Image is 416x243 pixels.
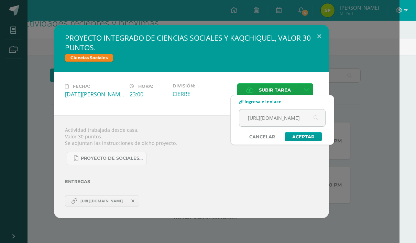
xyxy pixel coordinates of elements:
[173,90,232,98] div: CIERRE
[67,152,146,165] a: Proyecto de Sociales y Kaqchikel_3ra. Unidad (1).pdf
[285,132,322,141] a: Aceptar
[239,109,325,126] input: Ej. www.google.com
[54,115,329,218] div: Actividad trabajada desde casa. Valor 30 puntos. Se adjuntan las instrucciones de dicho proyecto.
[242,132,282,141] a: Cancelar
[73,84,90,89] span: Fecha:
[244,98,282,105] span: Ingresa el enlace
[65,91,124,98] div: [DATE][PERSON_NAME]
[173,83,232,88] label: División:
[65,195,139,207] a: https://www.canva.com/design/DAGvpGJ5weM/qdtb9M6Dt_n1WrTMY95U0w/edit?utm_content=DAGvpGJ5weM&utm_...
[127,197,139,205] span: Remover entrega
[65,54,113,62] span: Ciencias Sociales
[65,33,318,52] h2: PROYECTO INTEGRADO DE CIENCIAS SOCIALES Y KAQCHIQUEL, VALOR 30 PUNTOS.
[77,198,127,204] span: [URL][DOMAIN_NAME]
[65,179,318,184] label: Entregas
[138,84,153,89] span: Hora:
[259,84,291,96] span: Subir tarea
[130,91,167,98] div: 23:00
[309,25,329,48] button: Close (Esc)
[81,156,143,161] span: Proyecto de Sociales y Kaqchikel_3ra. Unidad (1).pdf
